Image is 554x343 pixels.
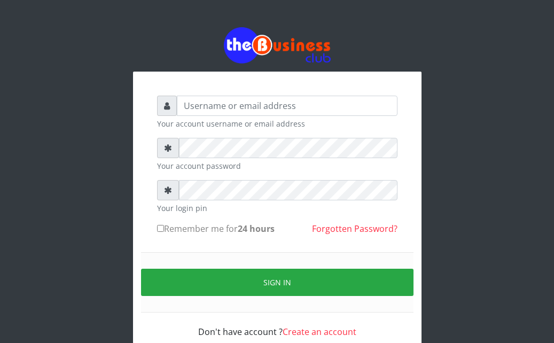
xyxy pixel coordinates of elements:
[157,118,397,129] small: Your account username or email address
[312,223,397,235] a: Forgotten Password?
[177,96,397,116] input: Username or email address
[283,326,356,338] a: Create an account
[141,269,413,296] button: Sign in
[157,160,397,171] small: Your account password
[157,313,397,338] div: Don't have account ?
[157,222,275,235] label: Remember me for
[238,223,275,235] b: 24 hours
[157,225,164,232] input: Remember me for24 hours
[157,202,397,214] small: Your login pin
